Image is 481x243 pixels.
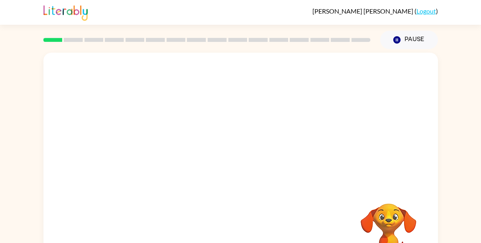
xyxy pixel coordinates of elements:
div: ( ) [312,7,438,15]
span: [PERSON_NAME] [PERSON_NAME] [312,7,414,15]
a: Logout [416,7,436,15]
button: Pause [380,31,438,49]
img: Literably [43,3,88,21]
